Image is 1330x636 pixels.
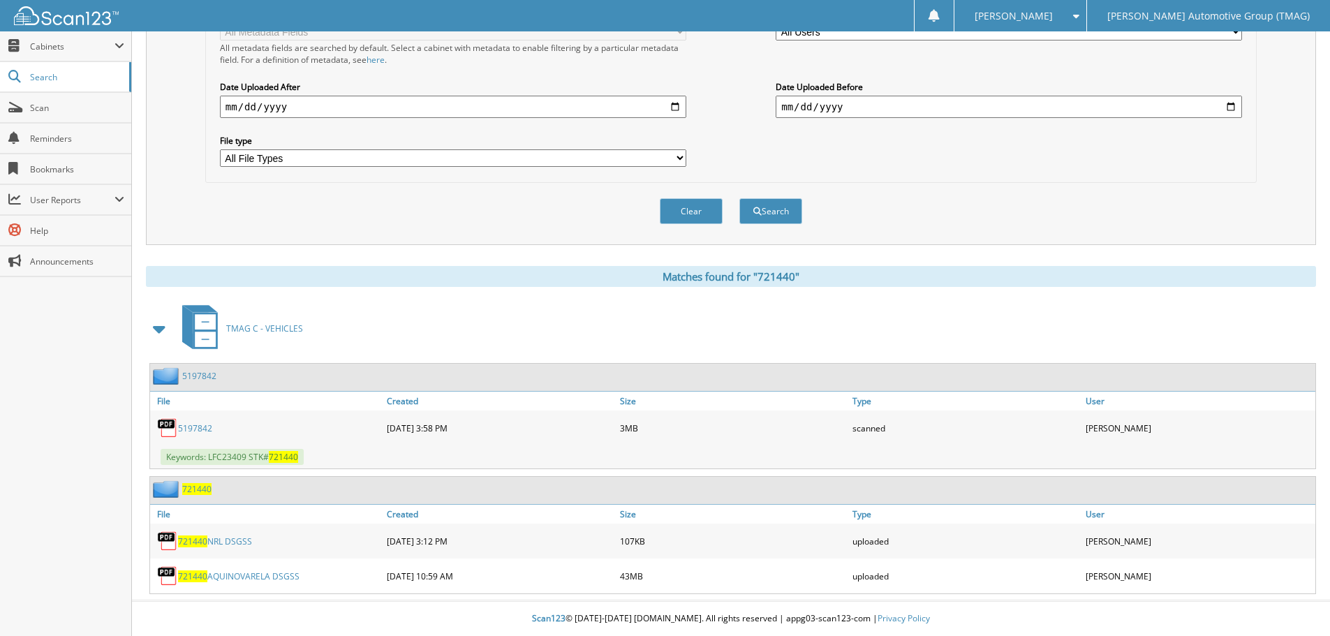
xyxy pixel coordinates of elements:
input: start [220,96,686,118]
span: Scan123 [532,612,566,624]
button: Clear [660,198,723,224]
a: 721440AQUINOVARELA DSGSS [178,570,300,582]
img: PDF.png [157,531,178,552]
span: User Reports [30,194,114,206]
div: scanned [849,414,1082,442]
span: [PERSON_NAME] [975,12,1053,20]
div: [DATE] 3:58 PM [383,414,616,442]
a: Type [849,392,1082,411]
a: Created [383,505,616,524]
a: 721440NRL DSGSS [178,535,252,547]
div: [DATE] 10:59 AM [383,562,616,590]
a: Size [616,505,850,524]
iframe: Chat Widget [1260,569,1330,636]
img: folder2.png [153,367,182,385]
span: Scan [30,102,124,114]
div: [DATE] 3:12 PM [383,527,616,555]
span: Help [30,225,124,237]
a: Size [616,392,850,411]
div: Matches found for "721440" [146,266,1316,287]
div: 107KB [616,527,850,555]
img: PDF.png [157,565,178,586]
a: User [1082,392,1315,411]
div: [PERSON_NAME] [1082,562,1315,590]
div: © [DATE]-[DATE] [DOMAIN_NAME]. All rights reserved | appg03-scan123-com | [132,602,1330,636]
img: folder2.png [153,480,182,498]
div: [PERSON_NAME] [1082,527,1315,555]
button: Search [739,198,802,224]
span: Reminders [30,133,124,145]
a: 721440 [182,483,212,495]
a: Privacy Policy [878,612,930,624]
span: Search [30,71,122,83]
div: uploaded [849,562,1082,590]
a: here [367,54,385,66]
span: Bookmarks [30,163,124,175]
span: 721440 [178,535,207,547]
img: PDF.png [157,417,178,438]
a: Type [849,505,1082,524]
span: 721440 [178,570,207,582]
a: File [150,505,383,524]
a: 5197842 [182,370,216,382]
span: 721440 [269,451,298,463]
span: Announcements [30,256,124,267]
a: 5197842 [178,422,212,434]
label: Date Uploaded Before [776,81,1242,93]
a: Created [383,392,616,411]
div: All metadata fields are searched by default. Select a cabinet with metadata to enable filtering b... [220,42,686,66]
div: uploaded [849,527,1082,555]
a: User [1082,505,1315,524]
a: File [150,392,383,411]
span: [PERSON_NAME] Automotive Group (TMAG) [1107,12,1310,20]
span: Keywords: LFC23409 STK# [161,449,304,465]
div: 43MB [616,562,850,590]
div: 3MB [616,414,850,442]
input: end [776,96,1242,118]
span: TMAG C - VEHICLES [226,323,303,334]
a: TMAG C - VEHICLES [174,301,303,356]
span: Cabinets [30,40,114,52]
label: File type [220,135,686,147]
div: [PERSON_NAME] [1082,414,1315,442]
img: scan123-logo-white.svg [14,6,119,25]
label: Date Uploaded After [220,81,686,93]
